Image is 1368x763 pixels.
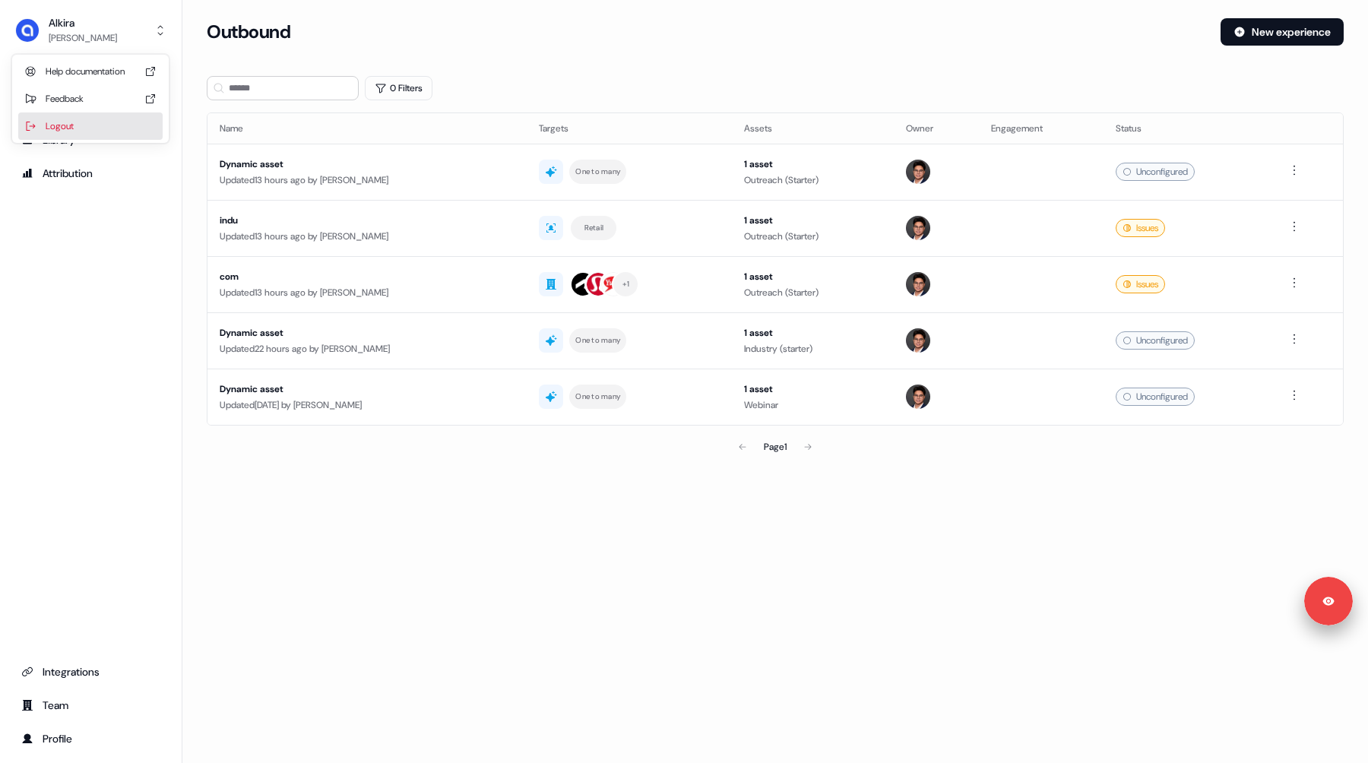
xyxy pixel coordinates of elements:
button: Alkira[PERSON_NAME] [12,12,169,49]
div: Alkira[PERSON_NAME] [12,55,169,143]
div: Help documentation [18,58,163,85]
div: [PERSON_NAME] [49,30,117,46]
div: Alkira [49,15,117,30]
div: Feedback [18,85,163,112]
div: Logout [18,112,163,140]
